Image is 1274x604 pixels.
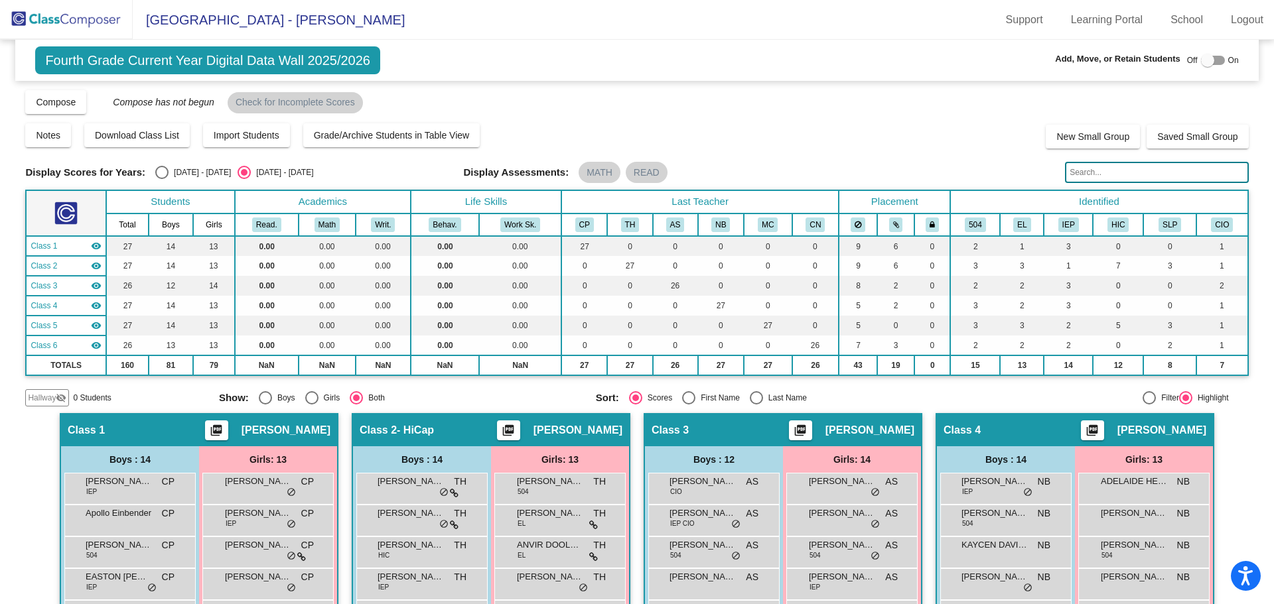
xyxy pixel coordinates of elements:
span: Class 5 [31,320,57,332]
span: Show: [219,392,249,404]
th: Resource Room [1044,213,1093,236]
th: Amanda Smitkin [653,213,698,236]
span: Class 4 [31,300,57,312]
td: 27 [698,296,744,316]
span: New Small Group [1056,131,1129,142]
td: 1 [1000,236,1044,256]
td: 0.00 [479,236,561,256]
td: 6 [877,236,914,256]
th: Cassie Naddell [792,213,839,236]
td: 2 [1000,276,1044,296]
mat-icon: visibility [91,280,102,291]
td: 0.00 [235,276,299,296]
div: Girls: 14 [783,446,921,473]
div: Filter [1156,392,1179,404]
button: EL [1013,217,1030,232]
span: [PERSON_NAME] [1117,424,1206,437]
td: 0.00 [299,256,356,276]
button: Behav. [429,217,460,232]
td: 1 [1196,256,1248,276]
td: 27 [106,296,149,316]
td: 0.00 [235,236,299,256]
td: 0 [744,335,792,355]
th: Total [106,213,149,236]
td: 0 [1143,296,1196,316]
td: 6 [877,256,914,276]
td: 0.00 [299,316,356,335]
span: Compose [36,97,76,107]
td: NaN [299,355,356,375]
td: 0 [561,256,607,276]
span: Class 4 [944,424,981,437]
td: 3 [1044,276,1093,296]
td: 7 [839,335,877,355]
td: 14 [149,256,193,276]
td: 79 [193,355,235,375]
th: Check In/Check Out Behavior Plan with Tapia [1196,213,1248,236]
span: CP [162,475,175,489]
td: 14 [193,276,235,296]
span: Display Assessments: [464,166,569,178]
th: Nicole Beck [698,213,744,236]
th: Identified [950,190,1247,213]
td: 0.00 [411,316,479,335]
button: Print Students Details [205,420,228,440]
td: 3 [1000,316,1044,335]
td: 9 [839,256,877,276]
div: Girls: 13 [199,446,337,473]
td: 0 [792,256,839,276]
td: 0 [607,296,652,316]
a: Support [995,9,1054,30]
td: 0 [653,256,698,276]
span: [PERSON_NAME] [825,424,914,437]
td: 0 [914,355,950,375]
mat-icon: visibility [91,340,102,351]
span: [PERSON_NAME] [86,475,152,488]
span: - HiCap [397,424,434,437]
td: 27 [561,355,607,375]
td: 13 [193,316,235,335]
td: 43 [839,355,877,375]
td: NaN [479,355,561,375]
td: 27 [561,236,607,256]
th: Speech/Language Pathology Special Ed Services [1143,213,1196,236]
mat-chip: Check for Incomplete Scores [228,92,363,113]
td: 0 [744,276,792,296]
div: Girls: 13 [1075,446,1213,473]
td: 0.00 [479,276,561,296]
mat-icon: visibility [91,241,102,251]
td: 0 [914,296,950,316]
td: 3 [950,296,1000,316]
button: AS [666,217,685,232]
td: NaN [235,355,299,375]
td: 26 [106,276,149,296]
td: 8 [839,276,877,296]
button: MC [758,217,778,232]
td: 0.00 [356,276,411,296]
button: Writ. [371,217,395,232]
th: Academics [235,190,411,213]
td: 2 [877,276,914,296]
span: Compose has not begun [100,97,214,107]
span: Hallway [28,392,56,404]
span: Class 1 [31,240,57,252]
th: Students [106,190,235,213]
td: 0 [792,316,839,335]
td: Tara Heist - HiCap [26,256,106,276]
mat-icon: visibility [91,261,102,271]
button: Notes [25,123,71,147]
td: 3 [1044,296,1093,316]
button: Grade/Archive Students in Table View [303,123,480,147]
button: HIC [1107,217,1129,232]
td: 2 [950,335,1000,355]
td: 0 [1093,276,1143,296]
td: 0 [914,236,950,256]
span: [PERSON_NAME] [242,424,330,437]
mat-radio-group: Select an option [155,166,313,179]
a: Learning Portal [1060,9,1154,30]
button: CIO [1211,217,1233,232]
td: 0 [1143,236,1196,256]
td: 1 [1044,256,1093,276]
div: Girls [318,392,340,404]
td: 1 [1196,296,1248,316]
